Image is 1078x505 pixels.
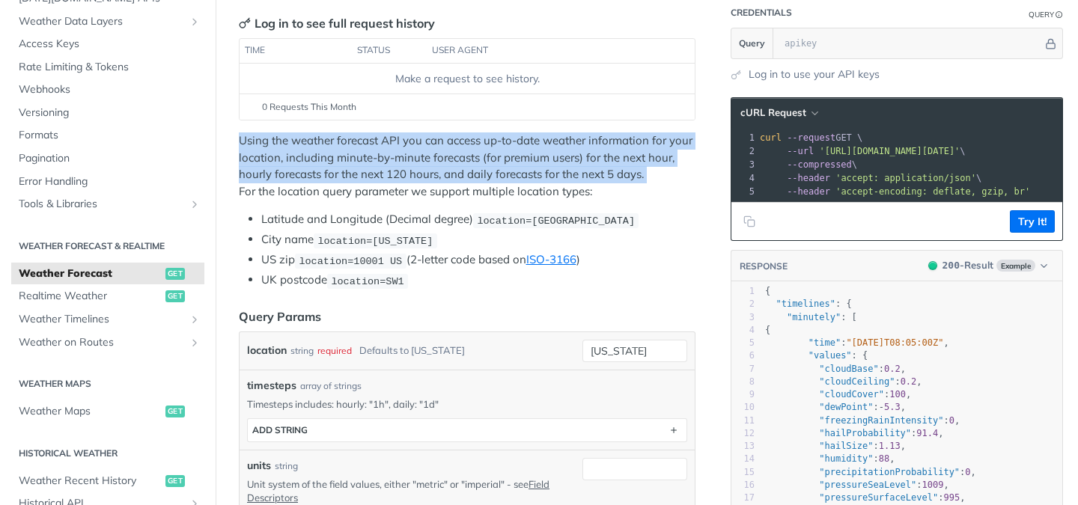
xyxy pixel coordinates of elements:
[949,415,954,426] span: 0
[262,100,356,114] span: 0 Requests This Month
[19,151,201,166] span: Pagination
[765,299,852,309] span: : {
[19,312,185,327] span: Weather Timelines
[11,377,204,391] h2: Weather Maps
[11,285,204,307] a: Realtime Weatherget
[996,260,1035,272] span: Example
[731,388,755,401] div: 9
[331,275,404,287] span: location=SW1
[731,337,755,349] div: 5
[19,266,162,281] span: Weather Forecast
[239,307,321,325] div: Query Params
[261,231,695,248] li: City name
[731,466,755,479] div: 15
[261,272,695,289] li: UK postcode
[19,474,162,489] span: Weather Recent History
[526,252,576,266] a: ISO-3166
[731,453,755,465] div: 14
[300,379,362,393] div: array of strings
[11,447,204,460] h2: Historical Weather
[819,146,960,156] span: '[URL][DOMAIN_NAME][DATE]'
[819,428,911,438] span: "hailProbability"
[879,402,884,412] span: -
[765,337,949,348] span: : ,
[928,261,937,270] span: 200
[11,171,204,193] a: Error Handling
[787,186,830,197] span: --header
[731,492,755,504] div: 17
[247,340,287,361] label: location
[765,415,960,426] span: : ,
[819,389,884,400] span: "cloudCover"
[731,479,755,492] div: 16
[739,259,788,274] button: RESPONSE
[165,475,185,487] span: get
[787,173,830,183] span: --header
[247,378,296,394] span: timesteps
[731,28,773,58] button: Query
[275,459,298,473] div: string
[965,467,970,477] span: 0
[165,405,185,417] span: get
[765,492,965,503] span: : ,
[247,478,549,504] a: Field Descriptors
[19,335,185,350] span: Weather on Routes
[760,173,981,183] span: \
[765,286,770,296] span: {
[787,312,841,322] span: "minutely"
[1056,11,1063,19] i: Information
[352,39,427,63] th: status
[760,146,966,156] span: \
[11,239,204,253] h2: Weather Forecast & realtime
[776,299,835,309] span: "timelines"
[252,424,308,435] div: ADD string
[731,158,757,171] div: 3
[819,492,938,503] span: "pressureSurfaceLevel"
[819,415,943,426] span: "freezingRainIntensity"
[835,186,1030,197] span: 'accept-encoding: deflate, gzip, br'
[731,376,755,388] div: 8
[19,105,201,120] span: Versioning
[247,397,687,411] p: Timesteps includes: hourly: "1h", daily: "1d"
[740,106,806,119] span: cURL Request
[819,441,873,451] span: "hailSize"
[921,258,1055,273] button: 200200-ResultExample
[731,363,755,376] div: 7
[731,171,757,185] div: 4
[290,340,314,361] div: string
[189,313,201,325] button: Show subpages for Weather Timelines
[765,453,895,464] span: : ,
[11,331,204,354] a: Weather on RoutesShow subpages for Weather on Routes
[835,173,976,183] span: 'accept: application/json'
[189,16,201,28] button: Show subpages for Weather Data Layers
[922,480,944,490] span: 1009
[19,82,201,97] span: Webhooks
[19,14,185,29] span: Weather Data Layers
[765,389,911,400] span: : ,
[11,102,204,124] a: Versioning
[765,376,922,387] span: : ,
[731,401,755,414] div: 10
[731,131,757,144] div: 1
[916,428,938,438] span: 91.4
[787,146,814,156] span: --url
[11,147,204,170] a: Pagination
[819,364,878,374] span: "cloudBase"
[760,132,862,143] span: GET \
[765,364,906,374] span: : ,
[731,414,755,427] div: 11
[819,467,960,477] span: "precipitationProbability"
[189,337,201,349] button: Show subpages for Weather on Routes
[731,285,755,298] div: 1
[765,350,868,361] span: : {
[765,441,906,451] span: : ,
[808,337,841,348] span: "time"
[359,340,465,361] div: Defaults to [US_STATE]
[901,376,917,387] span: 0.2
[189,198,201,210] button: Show subpages for Tools & Libraries
[11,308,204,331] a: Weather TimelinesShow subpages for Weather Timelines
[884,402,901,412] span: 5.3
[317,340,352,361] div: required
[731,311,755,324] div: 3
[239,14,435,32] div: Log in to see full request history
